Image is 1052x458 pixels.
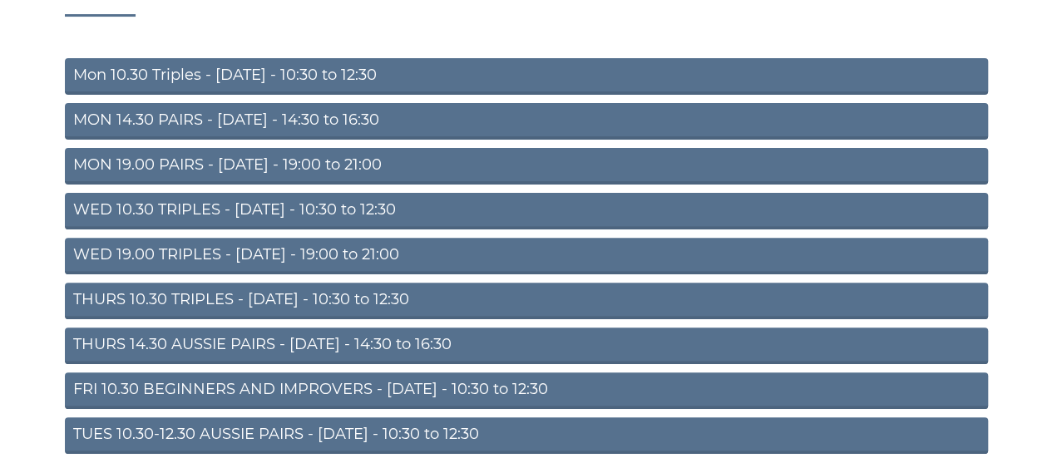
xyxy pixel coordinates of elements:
a: Mon 10.30 Triples - [DATE] - 10:30 to 12:30 [65,58,988,95]
a: MON 19.00 PAIRS - [DATE] - 19:00 to 21:00 [65,148,988,185]
a: WED 19.00 TRIPLES - [DATE] - 19:00 to 21:00 [65,238,988,274]
a: FRI 10.30 BEGINNERS AND IMPROVERS - [DATE] - 10:30 to 12:30 [65,372,988,409]
a: MON 14.30 PAIRS - [DATE] - 14:30 to 16:30 [65,103,988,140]
a: THURS 14.30 AUSSIE PAIRS - [DATE] - 14:30 to 16:30 [65,327,988,364]
a: THURS 10.30 TRIPLES - [DATE] - 10:30 to 12:30 [65,283,988,319]
a: WED 10.30 TRIPLES - [DATE] - 10:30 to 12:30 [65,193,988,229]
a: TUES 10.30-12.30 AUSSIE PAIRS - [DATE] - 10:30 to 12:30 [65,417,988,454]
